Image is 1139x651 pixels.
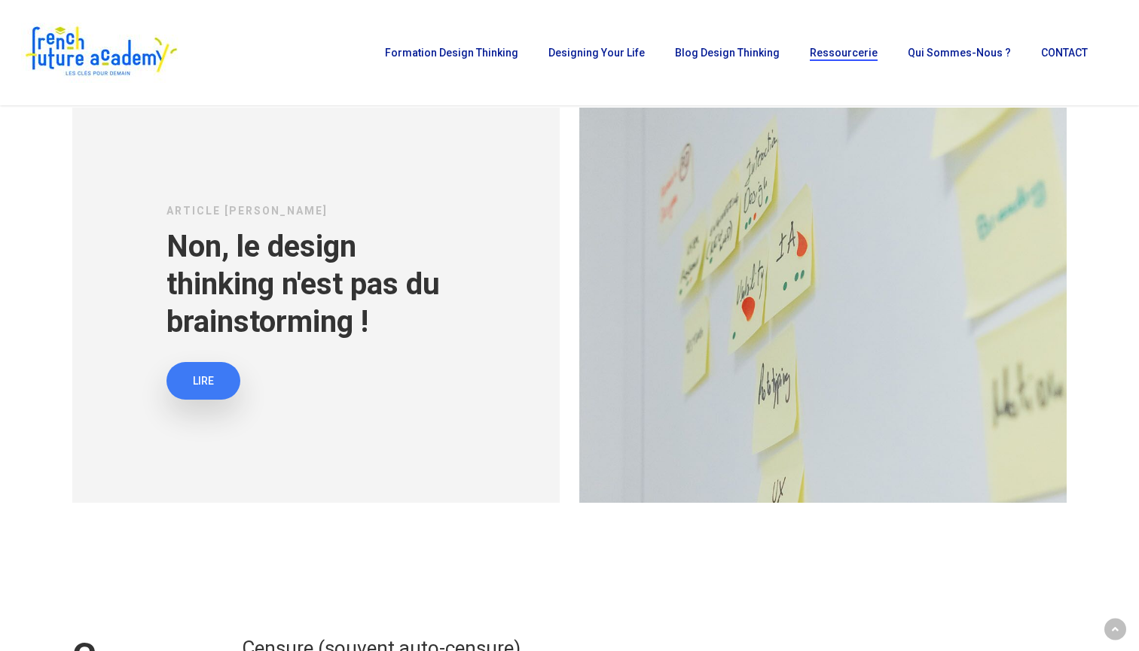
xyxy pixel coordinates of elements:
[385,47,518,59] span: Formation Design Thinking
[1041,47,1088,59] span: CONTACT
[667,47,787,58] a: Blog Design Thinking
[900,47,1018,58] a: Qui sommes-nous ?
[1034,47,1095,58] a: CONTACT
[166,228,466,341] h2: Non, le design thinking n'est pas du brainstorming !
[675,47,780,59] span: Blog Design Thinking
[908,47,1011,59] span: Qui sommes-nous ?
[377,47,526,58] a: Formation Design Thinking
[21,23,180,83] img: French Future Academy
[548,47,645,59] span: Designing Your Life
[802,47,885,58] a: Ressourcerie
[166,202,466,221] h5: Article [PERSON_NAME]
[810,47,878,59] span: Ressourcerie
[166,362,240,400] a: LIRE
[193,373,214,388] span: LIRE
[541,47,652,58] a: Designing Your Life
